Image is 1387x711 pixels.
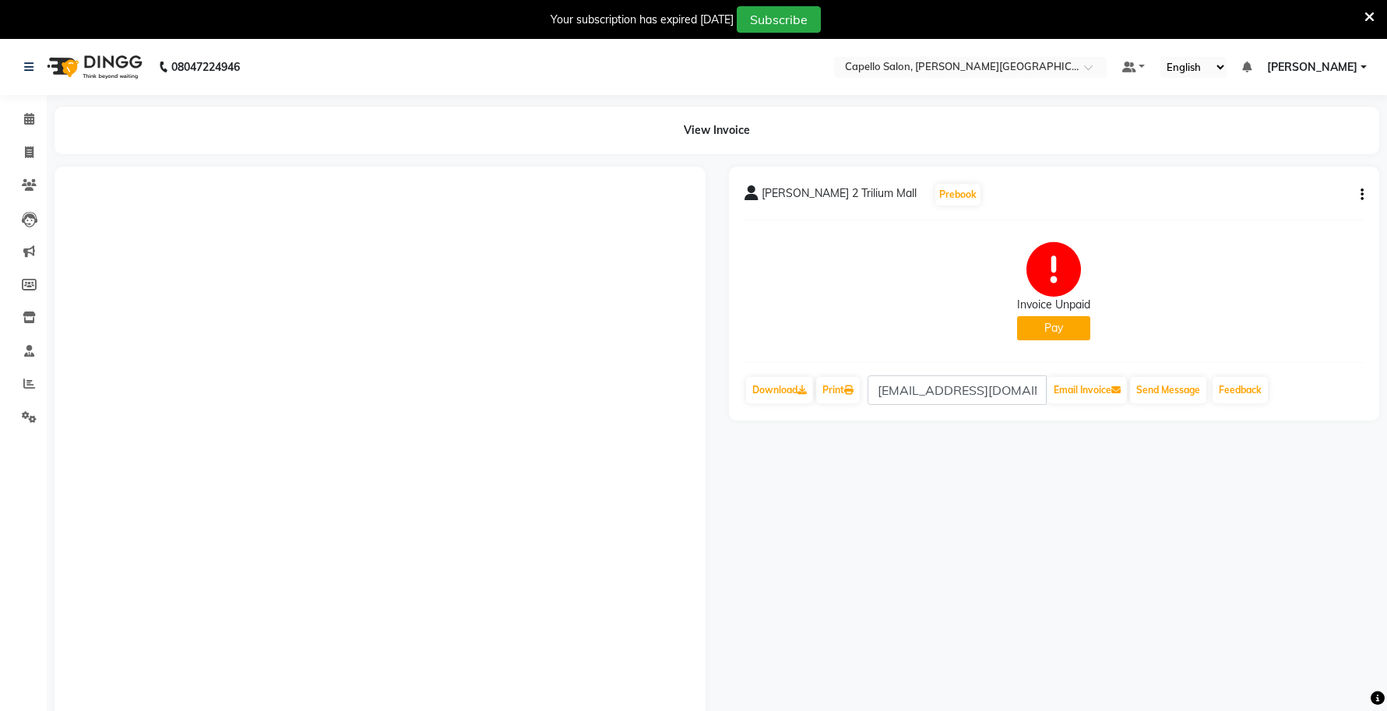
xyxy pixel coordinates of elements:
span: [PERSON_NAME] 2 Trilium Mall [762,185,917,207]
button: Email Invoice [1047,377,1127,403]
div: View Invoice [55,107,1379,154]
iframe: chat widget [1322,649,1371,695]
button: Pay [1017,316,1090,340]
input: enter email [868,375,1047,405]
a: Feedback [1213,377,1268,403]
a: Download [746,377,813,403]
button: Send Message [1130,377,1206,403]
div: Your subscription has expired [DATE] [551,12,734,28]
div: Invoice Unpaid [1017,297,1090,313]
a: Print [816,377,860,403]
button: Prebook [935,184,980,206]
button: Subscribe [737,6,821,33]
img: logo [40,45,146,89]
b: 08047224946 [171,45,240,89]
span: [PERSON_NAME] [1267,59,1357,76]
